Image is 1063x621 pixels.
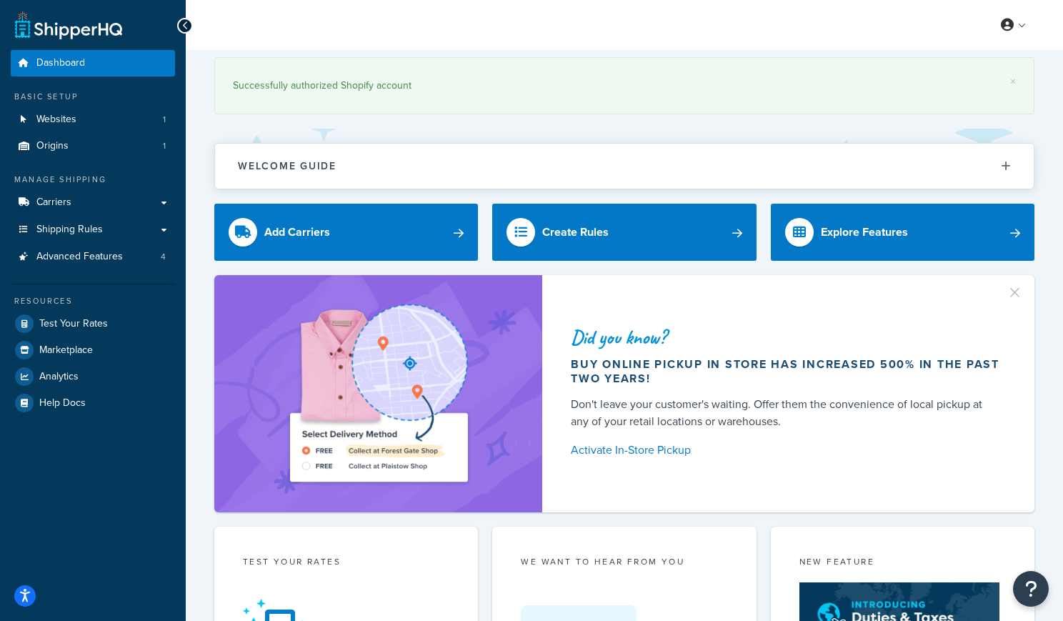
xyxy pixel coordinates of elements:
[215,144,1034,189] button: Welcome Guide
[214,204,478,261] a: Add Carriers
[492,204,756,261] a: Create Rules
[39,371,79,383] span: Analytics
[521,555,727,568] p: we want to hear from you
[11,133,175,159] li: Origins
[799,555,1006,572] div: New Feature
[163,114,166,126] span: 1
[11,91,175,103] div: Basic Setup
[36,114,76,126] span: Websites
[249,297,508,491] img: ad-shirt-map-b0359fc47e01cab431d101c4b569394f6a03f54285957d908178d52f29eb9668.png
[39,344,93,357] span: Marketplace
[36,224,103,236] span: Shipping Rules
[11,50,175,76] a: Dashboard
[771,204,1034,261] a: Explore Features
[238,161,336,172] h2: Welcome Guide
[11,244,175,270] li: Advanced Features
[571,440,1000,460] a: Activate In-Store Pickup
[11,133,175,159] a: Origins1
[264,222,330,242] div: Add Carriers
[571,327,1000,347] div: Did you know?
[11,106,175,133] li: Websites
[39,318,108,330] span: Test Your Rates
[11,390,175,416] a: Help Docs
[11,106,175,133] a: Websites1
[36,140,69,152] span: Origins
[1010,76,1016,87] a: ×
[161,251,166,263] span: 4
[821,222,908,242] div: Explore Features
[11,244,175,270] a: Advanced Features4
[233,76,1016,96] div: Successfully authorized Shopify account
[11,364,175,389] a: Analytics
[39,397,86,409] span: Help Docs
[11,174,175,186] div: Manage Shipping
[243,555,449,572] div: Test your rates
[1013,571,1049,607] button: Open Resource Center
[163,140,166,152] span: 1
[11,295,175,307] div: Resources
[571,357,1000,386] div: Buy online pickup in store has increased 500% in the past two years!
[542,222,609,242] div: Create Rules
[36,251,123,263] span: Advanced Features
[36,197,71,209] span: Carriers
[11,311,175,337] a: Test Your Rates
[571,396,1000,430] div: Don't leave your customer's waiting. Offer them the convenience of local pickup at any of your re...
[11,217,175,243] a: Shipping Rules
[11,337,175,363] a: Marketplace
[11,189,175,216] a: Carriers
[36,57,85,69] span: Dashboard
